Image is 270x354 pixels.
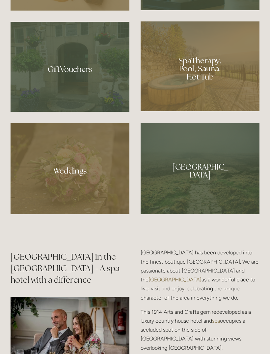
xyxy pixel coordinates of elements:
a: External view of Losehill Hotel [11,22,129,112]
a: spa [212,318,220,324]
h2: [GEOGRAPHIC_DATA] in the [GEOGRAPHIC_DATA] - A spa hotel with a difference [11,251,129,286]
a: [GEOGRAPHIC_DATA] [148,276,202,283]
a: Hot tub view, Losehill Hotel [141,21,259,111]
a: Peak District path, Losehill hotel [141,123,259,214]
a: Bouquet of flowers at Losehill Hotel [11,123,129,214]
p: This 1914 Arts and Crafts gem redeveloped as a luxury country house hotel and occupies a secluded... [141,307,259,352]
p: [GEOGRAPHIC_DATA] has been developed into the finest boutique [GEOGRAPHIC_DATA]. We are passionat... [141,248,259,302]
